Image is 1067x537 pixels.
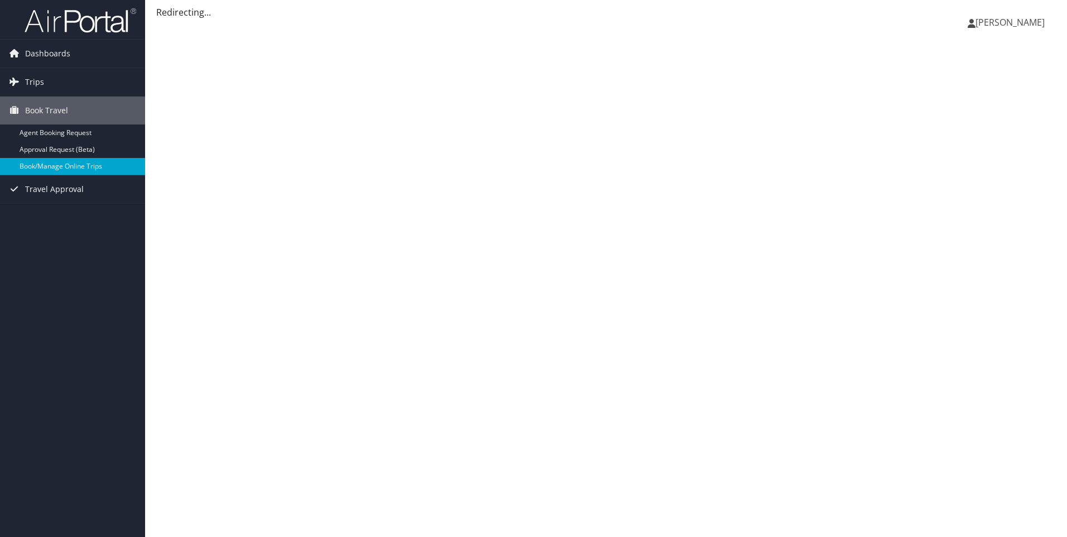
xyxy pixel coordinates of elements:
[25,7,136,33] img: airportal-logo.png
[968,6,1056,39] a: [PERSON_NAME]
[975,16,1045,28] span: [PERSON_NAME]
[156,6,1056,19] div: Redirecting...
[25,175,84,203] span: Travel Approval
[25,40,70,68] span: Dashboards
[25,68,44,96] span: Trips
[25,97,68,124] span: Book Travel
